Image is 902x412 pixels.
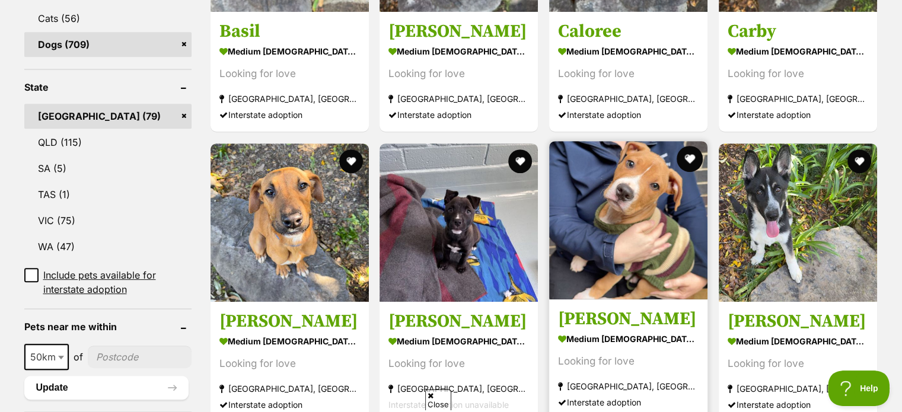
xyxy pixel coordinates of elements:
header: Pets near me within [24,321,192,332]
h3: Caloree [558,21,699,43]
span: Include pets available for interstate adoption [43,268,192,296]
strong: [GEOGRAPHIC_DATA], [GEOGRAPHIC_DATA] [558,91,699,107]
strong: medium [DEMOGRAPHIC_DATA] Dog [388,333,529,350]
strong: medium [DEMOGRAPHIC_DATA] Dog [728,333,868,350]
a: Carby medium [DEMOGRAPHIC_DATA] Dog Looking for love [GEOGRAPHIC_DATA], [GEOGRAPHIC_DATA] Interst... [719,12,877,132]
h3: [PERSON_NAME] [388,21,529,43]
input: postcode [88,346,192,368]
span: of [74,350,83,364]
strong: [GEOGRAPHIC_DATA], [GEOGRAPHIC_DATA] [728,91,868,107]
h3: Carby [728,21,868,43]
img: Benedict - Staffordshire Bull Terrier Dog [549,141,707,299]
strong: [GEOGRAPHIC_DATA], [GEOGRAPHIC_DATA] [388,91,529,107]
div: Looking for love [219,356,360,372]
span: Close [425,389,451,410]
button: favourite [339,149,362,173]
img: Penny - Border Collie Dog [380,143,538,302]
a: Cats (56) [24,6,192,31]
a: SA (5) [24,156,192,181]
div: Interstate adoption [558,394,699,410]
a: WA (47) [24,234,192,259]
strong: medium [DEMOGRAPHIC_DATA] Dog [558,43,699,60]
div: Interstate adoption [219,107,360,123]
strong: [GEOGRAPHIC_DATA], [GEOGRAPHIC_DATA] [558,378,699,394]
img: Eady - Mixed breed Dog [211,143,369,302]
strong: medium [DEMOGRAPHIC_DATA] Dog [728,43,868,60]
button: favourite [508,149,532,173]
div: Looking for love [728,356,868,372]
img: Milton - Mixed breed Dog [719,143,877,302]
div: Looking for love [388,66,529,82]
button: favourite [847,149,871,173]
div: Interstate adoption [728,107,868,123]
span: Interstate adoption unavailable [388,400,509,410]
h3: [PERSON_NAME] [219,310,360,333]
a: QLD (115) [24,130,192,155]
div: Looking for love [558,66,699,82]
strong: [GEOGRAPHIC_DATA], [GEOGRAPHIC_DATA] [388,381,529,397]
span: 50km [26,349,68,365]
strong: medium [DEMOGRAPHIC_DATA] Dog [219,333,360,350]
h3: [PERSON_NAME] [558,308,699,330]
a: [PERSON_NAME] medium [DEMOGRAPHIC_DATA] Dog Looking for love [GEOGRAPHIC_DATA], [GEOGRAPHIC_DATA]... [380,12,538,132]
a: Include pets available for interstate adoption [24,268,192,296]
div: Looking for love [558,353,699,369]
strong: [GEOGRAPHIC_DATA], [GEOGRAPHIC_DATA] [219,381,360,397]
div: Looking for love [728,66,868,82]
strong: [GEOGRAPHIC_DATA], [GEOGRAPHIC_DATA] [219,91,360,107]
div: Interstate adoption [558,107,699,123]
header: State [24,82,192,92]
a: Basil medium [DEMOGRAPHIC_DATA] Dog Looking for love [GEOGRAPHIC_DATA], [GEOGRAPHIC_DATA] Interst... [211,12,369,132]
a: Dogs (709) [24,32,192,57]
a: VIC (75) [24,208,192,233]
strong: medium [DEMOGRAPHIC_DATA] Dog [558,330,699,347]
h3: Basil [219,21,360,43]
h3: [PERSON_NAME] [388,310,529,333]
a: TAS (1) [24,182,192,207]
span: 50km [24,344,69,370]
button: Update [24,376,189,400]
strong: [GEOGRAPHIC_DATA], [GEOGRAPHIC_DATA] [728,381,868,397]
div: Looking for love [388,356,529,372]
div: Looking for love [219,66,360,82]
h3: [PERSON_NAME] [728,310,868,333]
iframe: Help Scout Beacon - Open [828,371,890,406]
div: Interstate adoption [388,107,529,123]
strong: medium [DEMOGRAPHIC_DATA] Dog [388,43,529,60]
a: [GEOGRAPHIC_DATA] (79) [24,104,192,129]
strong: medium [DEMOGRAPHIC_DATA] Dog [219,43,360,60]
a: Caloree medium [DEMOGRAPHIC_DATA] Dog Looking for love [GEOGRAPHIC_DATA], [GEOGRAPHIC_DATA] Inter... [549,12,707,132]
button: favourite [677,146,703,172]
